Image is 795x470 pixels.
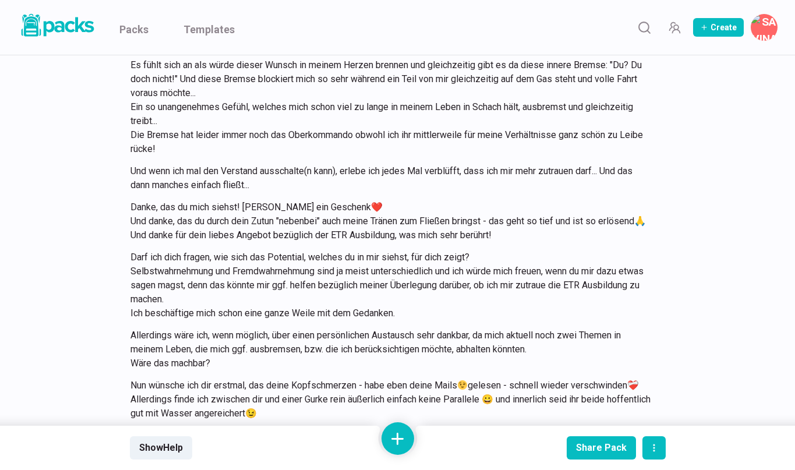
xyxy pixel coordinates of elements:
[130,250,651,320] p: Darf ich dich fragen, wie sich das Potential, welches du in mir siehst, für dich zeigt? Selbstwah...
[130,328,651,370] p: Allerdings wäre ich, wenn möglich, über einen persönlichen Austausch sehr dankbar, da mich aktuel...
[633,16,656,39] button: Search
[458,380,467,390] img: 😉
[130,16,651,156] p: Ich habe ein so großes Bedürfnis danach mich in diesem Bereich (weiter) zu entwickeln und meine m...
[693,18,744,37] button: Create Pack
[130,436,192,460] button: ShowHelp
[576,442,627,453] div: Share Pack
[130,379,651,420] p: Nun wünsche ich dir erstmal, das deine Kopfschmerzen - habe eben deine Mails gelesen - schnell wi...
[751,14,778,41] button: Savina Tilmann
[567,436,636,460] button: Share Pack
[130,164,651,192] p: Und wenn ich mal den Verstand ausschalte(n kann), erlebe ich jedes Mal verblüfft, dass ich mir me...
[17,12,96,43] a: Packs logo
[642,436,666,460] button: actions
[130,200,651,242] p: Danke, das du mich siehst! [PERSON_NAME] ein Geschenk❤️ Und danke, das du durch dein Zutun "neben...
[663,16,686,39] button: Manage Team Invites
[17,12,96,39] img: Packs logo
